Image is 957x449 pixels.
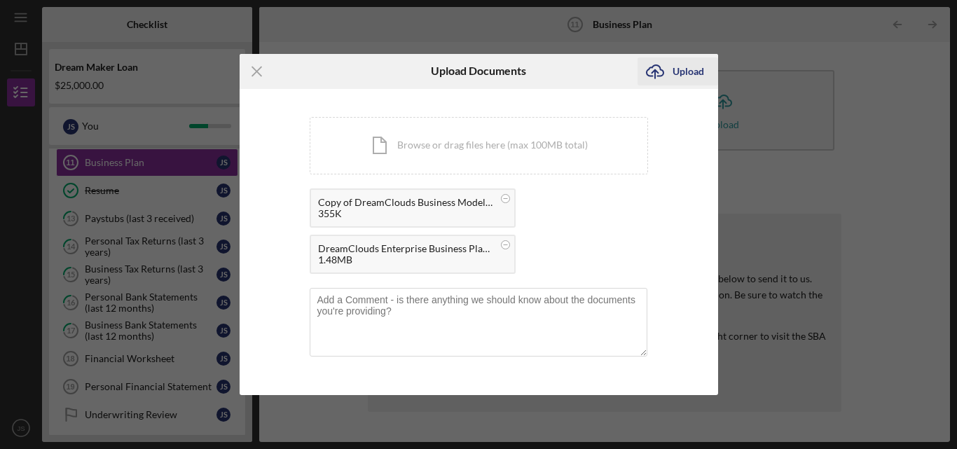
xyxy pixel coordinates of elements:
h6: Upload Documents [431,64,526,77]
div: 1.48MB [318,254,493,265]
div: Upload [673,57,704,85]
div: 355K [318,208,493,219]
button: Upload [638,57,718,85]
div: DreamClouds Enterprise Business Plan.docx.pdf [318,243,493,254]
div: Copy of DreamClouds Business Model.pdf [318,197,493,208]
